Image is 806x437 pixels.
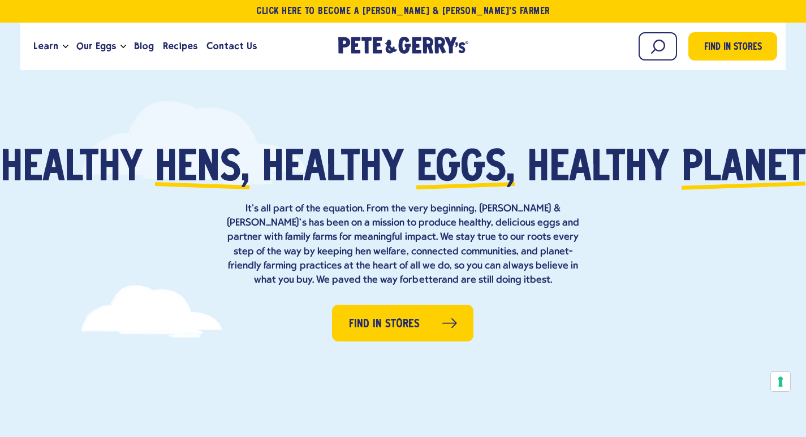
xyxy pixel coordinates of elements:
[155,148,249,191] span: hens,
[72,31,120,62] a: Our Eggs
[682,148,805,191] span: planet
[1,148,143,191] span: Healthy
[120,45,126,49] button: Open the dropdown menu for Our Eggs
[163,39,197,53] span: Recipes
[206,39,257,53] span: Contact Us
[639,32,677,60] input: Search
[771,372,790,391] button: Your consent preferences for tracking technologies
[412,275,441,285] strong: better
[29,31,63,62] a: Learn
[158,31,202,62] a: Recipes
[33,39,58,53] span: Learn
[416,148,515,191] span: eggs,
[332,305,473,341] a: Find in Stores
[76,39,116,53] span: Our Eggs
[202,31,261,62] a: Contact Us
[704,40,762,55] span: Find in Stores
[688,32,777,60] a: Find in Stores
[262,148,404,191] span: healthy
[530,275,550,285] strong: best
[63,45,68,49] button: Open the dropdown menu for Learn
[134,39,154,53] span: Blog
[527,148,669,191] span: healthy
[130,31,158,62] a: Blog
[349,315,420,333] span: Find in Stores
[222,202,584,287] p: It’s all part of the equation. From the very beginning, [PERSON_NAME] & [PERSON_NAME]’s has been ...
